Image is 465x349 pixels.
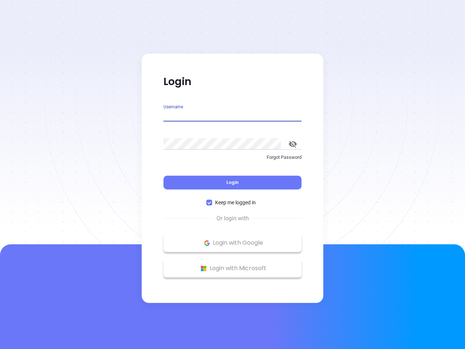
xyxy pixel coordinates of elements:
[163,176,302,189] button: Login
[226,179,239,185] span: Login
[163,234,302,252] button: Google Logo Login with Google
[213,214,252,223] span: Or login with
[163,259,302,277] button: Microsoft Logo Login with Microsoft
[167,237,298,248] p: Login with Google
[163,154,302,161] p: Forgot Password
[212,198,259,206] span: Keep me logged in
[163,75,302,88] p: Login
[199,264,208,273] img: Microsoft Logo
[163,105,183,109] label: Username
[202,238,211,248] img: Google Logo
[284,135,302,153] button: toggle password visibility
[163,154,302,167] a: Forgot Password
[167,263,298,274] p: Login with Microsoft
